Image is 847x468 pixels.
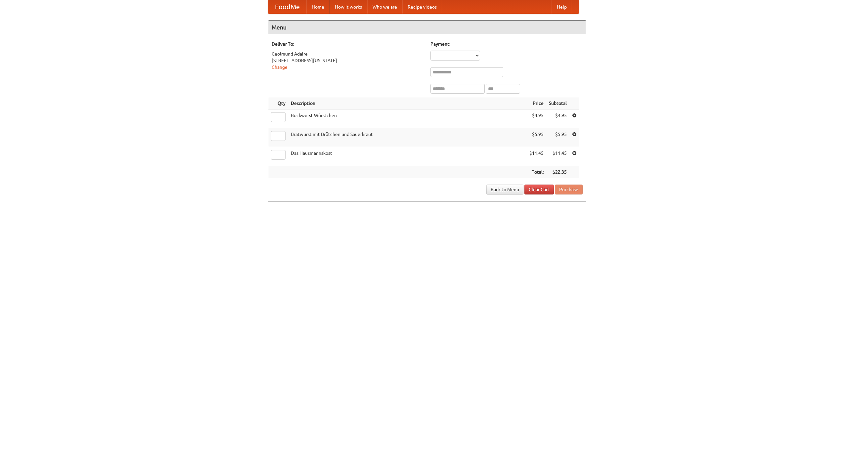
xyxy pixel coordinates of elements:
[306,0,330,14] a: Home
[272,57,424,64] div: [STREET_ADDRESS][US_STATE]
[288,97,527,109] th: Description
[288,128,527,147] td: Bratwurst mit Brötchen und Sauerkraut
[330,0,367,14] a: How it works
[367,0,402,14] a: Who we are
[288,147,527,166] td: Das Hausmannskost
[546,128,569,147] td: $5.95
[486,185,523,194] a: Back to Menu
[524,185,554,194] a: Clear Cart
[552,0,572,14] a: Help
[430,41,583,47] h5: Payment:
[527,128,546,147] td: $5.95
[546,147,569,166] td: $11.45
[546,109,569,128] td: $4.95
[527,166,546,178] th: Total:
[527,97,546,109] th: Price
[527,147,546,166] td: $11.45
[288,109,527,128] td: Bockwurst Würstchen
[402,0,442,14] a: Recipe videos
[527,109,546,128] td: $4.95
[272,41,424,47] h5: Deliver To:
[268,21,586,34] h4: Menu
[546,166,569,178] th: $22.35
[272,64,288,70] a: Change
[555,185,583,194] button: Purchase
[546,97,569,109] th: Subtotal
[268,97,288,109] th: Qty
[272,51,424,57] div: Ceolmund Adaire
[268,0,306,14] a: FoodMe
